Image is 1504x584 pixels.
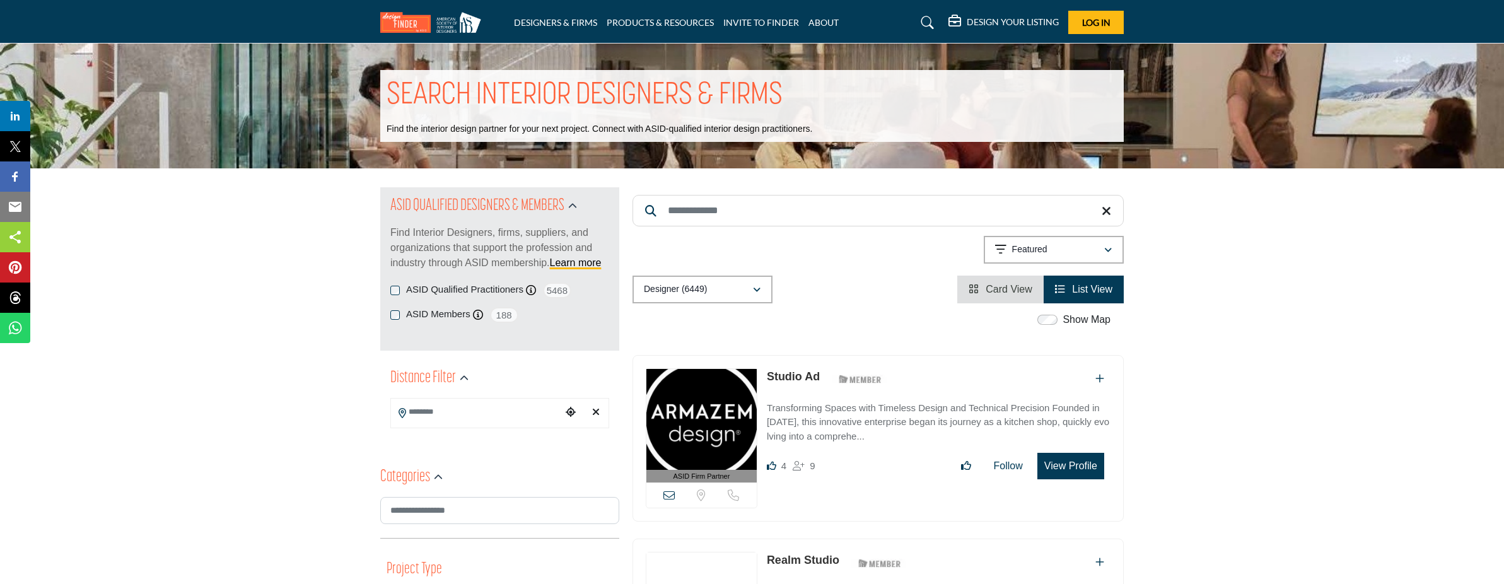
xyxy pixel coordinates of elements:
[607,17,714,28] a: PRODUCTS & RESOURCES
[390,286,400,295] input: ASID Qualified Practitioners checkbox
[810,460,815,471] span: 9
[490,307,518,323] span: 188
[543,283,571,298] span: 5468
[390,367,456,390] h2: Distance Filter
[387,123,812,136] p: Find the interior design partner for your next project. Connect with ASID-qualified interior desi...
[1068,11,1124,34] button: Log In
[644,283,707,296] p: Designer (6449)
[1012,243,1047,256] p: Featured
[586,399,605,426] div: Clear search location
[406,283,523,297] label: ASID Qualified Practitioners
[909,13,942,33] a: Search
[380,497,619,524] input: Search Category
[767,370,820,383] a: Studio Ad
[387,558,442,581] button: Project Type
[1082,17,1111,28] span: Log In
[387,76,783,115] h1: SEARCH INTERIOR DESIGNERS & FIRMS
[781,460,786,471] span: 4
[767,554,839,566] a: Realm Studio
[550,257,602,268] a: Learn more
[767,401,1111,444] p: Transforming Spaces with Timeless Design and Technical Precision Founded in [DATE], this innovati...
[390,195,564,218] h2: ASID QUALIFIED DESIGNERS & MEMBERS
[953,453,979,479] button: Like listing
[969,284,1032,295] a: View Card
[767,461,776,470] i: Likes
[380,12,487,33] img: Site Logo
[808,17,839,28] a: ABOUT
[986,453,1031,479] button: Follow
[380,466,430,489] h2: Categories
[406,307,470,322] label: ASID Members
[514,17,597,28] a: DESIGNERS & FIRMS
[767,394,1111,444] a: Transforming Spaces with Timeless Design and Technical Precision Founded in [DATE], this innovati...
[767,368,820,385] p: Studio Ad
[646,369,757,483] a: ASID Firm Partner
[948,15,1059,30] div: DESIGN YOUR LISTING
[390,225,609,271] p: Find Interior Designers, firms, suppliers, and organizations that support the profession and indu...
[1044,276,1124,303] li: List View
[767,552,839,569] p: Realm Studio
[967,16,1059,28] h5: DESIGN YOUR LISTING
[391,400,561,424] input: Search Location
[793,458,815,474] div: Followers
[1037,453,1104,479] button: View Profile
[1072,284,1112,295] span: List View
[957,276,1044,303] li: Card View
[1095,373,1104,384] a: Add To List
[646,369,757,470] img: Studio Ad
[723,17,799,28] a: INVITE TO FINDER
[986,284,1032,295] span: Card View
[390,310,400,320] input: ASID Members checkbox
[673,471,730,482] span: ASID Firm Partner
[1055,284,1112,295] a: View List
[632,195,1124,226] input: Search Keyword
[851,555,908,571] img: ASID Members Badge Icon
[561,399,580,426] div: Choose your current location
[984,236,1124,264] button: Featured
[1063,312,1111,327] label: Show Map
[632,276,772,303] button: Designer (6449)
[1095,557,1104,568] a: Add To List
[832,371,889,387] img: ASID Members Badge Icon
